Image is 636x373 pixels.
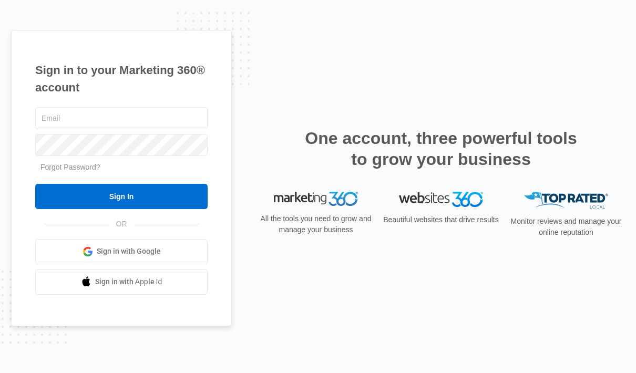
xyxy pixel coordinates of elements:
span: Sign in with Apple Id [95,276,162,287]
h1: Sign in to your Marketing 360® account [35,61,208,96]
img: Marketing 360 [274,192,358,206]
a: Forgot Password? [40,163,100,171]
input: Email [35,107,208,129]
p: Monitor reviews and manage your online reputation [507,216,625,238]
p: All the tools you need to grow and manage your business [257,213,375,235]
h2: One account, three powerful tools to grow your business [302,128,580,170]
input: Sign In [35,184,208,209]
img: Websites 360 [399,192,483,207]
p: Beautiful websites that drive results [382,214,500,225]
span: Sign in with Google [97,246,161,257]
img: Top Rated Local [524,192,608,209]
a: Sign in with Apple Id [35,270,208,295]
span: OR [109,219,135,230]
a: Sign in with Google [35,239,208,264]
